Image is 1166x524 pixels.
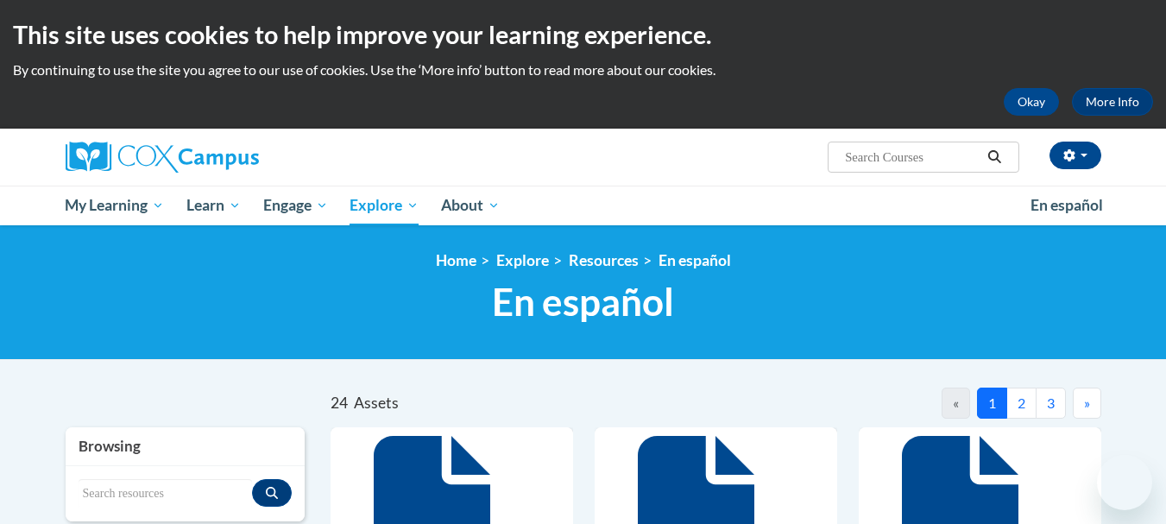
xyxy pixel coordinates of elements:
a: Explore [496,251,549,269]
input: Search Courses [843,147,981,167]
button: Next [1073,388,1101,419]
button: Account Settings [1049,142,1101,169]
img: Cox Campus [66,142,259,173]
a: En español [659,251,731,269]
span: » [1084,395,1090,411]
nav: Pagination Navigation [715,388,1100,419]
span: Assets [354,394,399,412]
button: Search resources [252,479,292,507]
a: En español [1019,187,1114,224]
button: Search [981,147,1007,167]
a: Resources [569,251,639,269]
span: Explore [350,195,419,216]
span: My Learning [65,195,164,216]
span: About [441,195,500,216]
button: 2 [1006,388,1037,419]
span: Learn [186,195,241,216]
button: 3 [1036,388,1066,419]
h3: Browsing [79,436,293,457]
span: 24 [331,394,348,412]
a: Home [436,251,476,269]
a: Explore [338,186,430,225]
iframe: Botón para iniciar la ventana de mensajería [1097,455,1152,510]
button: Okay [1004,88,1059,116]
button: 1 [977,388,1007,419]
a: About [430,186,511,225]
span: En español [492,279,674,325]
a: Cox Campus [66,142,394,173]
a: My Learning [54,186,176,225]
a: Engage [252,186,339,225]
div: Main menu [40,186,1127,225]
a: Learn [175,186,252,225]
span: En español [1030,196,1103,214]
h2: This site uses cookies to help improve your learning experience. [13,17,1153,52]
p: By continuing to use the site you agree to our use of cookies. Use the ‘More info’ button to read... [13,60,1153,79]
span: Engage [263,195,328,216]
a: More Info [1072,88,1153,116]
input: Search resources [79,479,253,508]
